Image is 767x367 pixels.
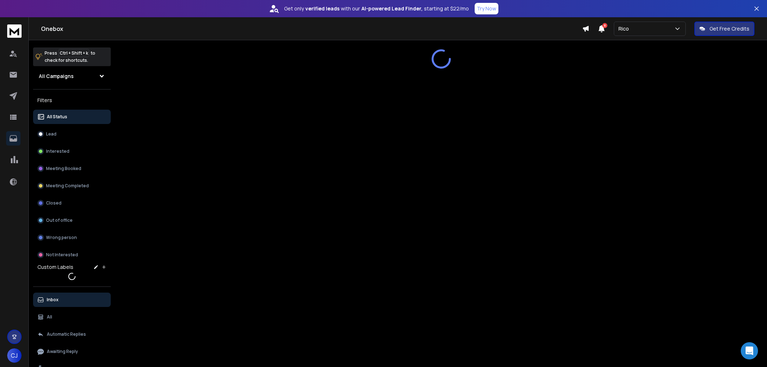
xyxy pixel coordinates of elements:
[741,342,758,359] div: Open Intercom Messenger
[46,235,77,240] p: Wrong person
[47,114,67,120] p: All Status
[33,344,111,359] button: Awaiting Reply
[46,183,89,189] p: Meeting Completed
[33,196,111,210] button: Closed
[41,24,582,33] h1: Onebox
[46,200,61,206] p: Closed
[47,314,52,320] p: All
[45,50,95,64] p: Press to check for shortcuts.
[33,213,111,228] button: Out of office
[602,23,607,28] span: 8
[33,110,111,124] button: All Status
[46,148,69,154] p: Interested
[59,49,89,57] span: Ctrl + Shift + k
[46,166,81,171] p: Meeting Booked
[33,127,111,141] button: Lead
[618,25,632,32] p: Rico
[33,144,111,159] button: Interested
[361,5,423,12] strong: AI-powered Lead Finder,
[33,161,111,176] button: Meeting Booked
[37,263,73,271] h3: Custom Labels
[39,73,74,80] h1: All Campaigns
[33,248,111,262] button: Not Interested
[46,131,56,137] p: Lead
[46,252,78,258] p: Not Interested
[33,293,111,307] button: Inbox
[7,348,22,363] button: CJ
[33,179,111,193] button: Meeting Completed
[33,230,111,245] button: Wrong person
[475,3,498,14] button: Try Now
[477,5,496,12] p: Try Now
[33,327,111,341] button: Automatic Replies
[47,331,86,337] p: Automatic Replies
[46,217,73,223] p: Out of office
[709,25,749,32] p: Get Free Credits
[33,69,111,83] button: All Campaigns
[694,22,754,36] button: Get Free Credits
[7,24,22,38] img: logo
[47,297,59,303] p: Inbox
[284,5,469,12] p: Get only with our starting at $22/mo
[47,349,78,354] p: Awaiting Reply
[33,310,111,324] button: All
[305,5,339,12] strong: verified leads
[33,95,111,105] h3: Filters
